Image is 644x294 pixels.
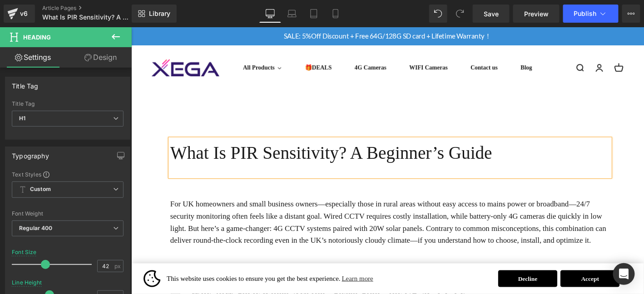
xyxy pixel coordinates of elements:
div: Text Styles [12,171,124,178]
span: Publish [574,10,597,17]
div: Font Weight [12,211,124,217]
a: Tablet [303,5,325,23]
img: logo [13,260,31,279]
span: Save [484,9,499,19]
a: v6 [4,5,35,23]
div: Typography [12,147,49,160]
div: Line Height [12,279,42,286]
p: For UK homeowners and small business owners—especially those in rural areas without easy access t... [42,183,513,235]
a: 4G Cameras [233,39,280,48]
div: Open Intercom Messenger [613,263,635,285]
a: Desktop [259,5,281,23]
div: Title Tag [12,101,124,107]
a: All Products [113,39,168,48]
a: Blog [411,39,436,48]
a: Contact us [357,39,400,48]
a: Article Pages [42,5,147,12]
div: v6 [18,8,30,20]
h1: What Is PIR Sensitivity? A Beginner’s Guide [42,120,513,150]
a: WIFI Cameras [291,39,346,48]
span: All Products [120,39,154,48]
a: New Library [132,5,177,23]
button: Undo [429,5,447,23]
span: Preview [524,9,549,19]
div: Font Size [12,249,37,255]
span: What Is PIR Sensitivity? A Beginner’s Guide [42,14,129,21]
b: Regular 400 [19,225,53,231]
b: H1 [19,115,25,122]
span: This website uses cookies to ensure you get the best experience. [38,263,386,276]
a: Design [68,47,134,68]
span: Library [149,10,170,18]
a: Decline [393,260,457,279]
span: Close the cookie banner [530,267,536,272]
button: More [622,5,640,23]
span: Blog [417,39,430,48]
a: Mobile [325,5,347,23]
span: WIFI Cameras [298,39,339,48]
button: Publish [563,5,619,23]
span: px [114,263,122,269]
span: 4G Cameras [239,39,273,48]
a: Accept [460,260,524,279]
span: Heading [23,34,51,41]
a: Laptop [281,5,303,23]
a: 🎁DEALS [179,39,222,48]
a: Learn more [224,263,261,276]
b: Custom [30,186,51,193]
span: 🎁DEALS [186,39,215,48]
a: Preview [513,5,560,23]
span: Contact us [364,39,393,48]
div: Title Tag [12,77,39,90]
button: Redo [451,5,469,23]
